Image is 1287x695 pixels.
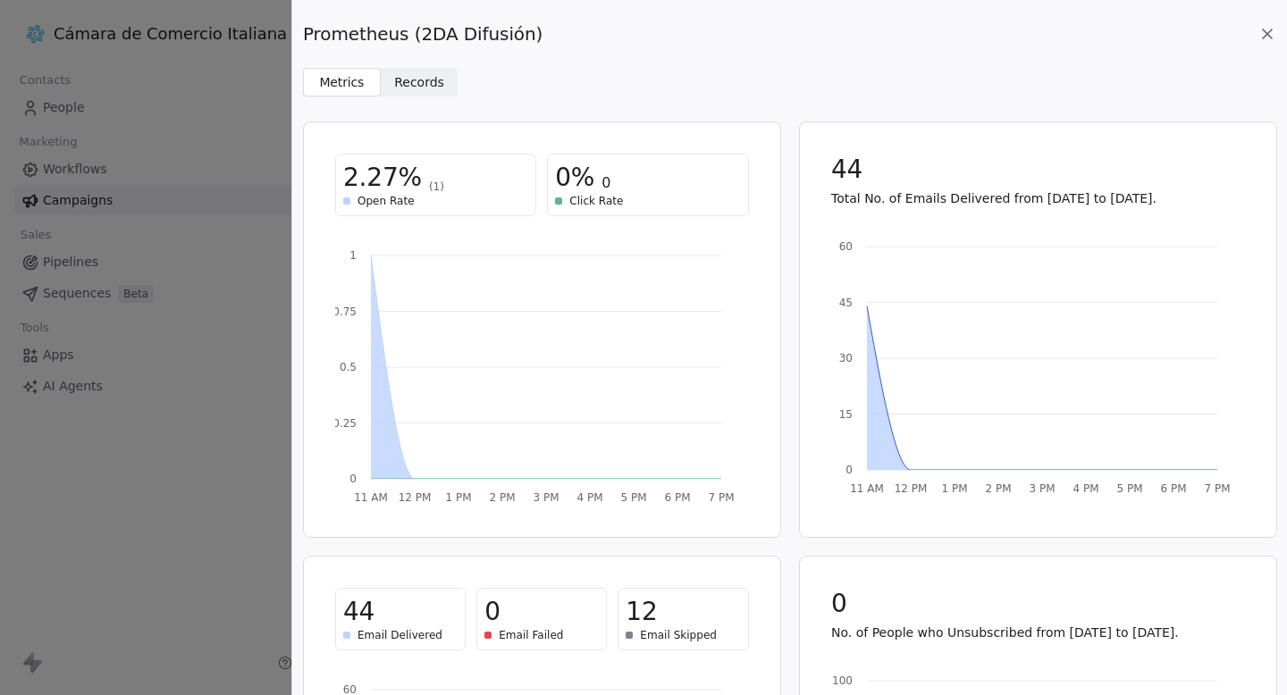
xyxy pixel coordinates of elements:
tspan: 6 PM [1160,482,1186,495]
tspan: 4 PM [1072,482,1098,495]
tspan: 7 PM [1204,482,1230,495]
tspan: 5 PM [620,491,646,504]
tspan: 15 [838,408,852,421]
span: Email Failed [499,628,563,642]
span: 0 [484,596,500,628]
tspan: 0.25 [332,417,357,430]
div: 0 [555,162,740,194]
tspan: 30 [838,352,852,364]
span: 0% [555,162,594,194]
tspan: 4 PM [576,491,602,504]
tspan: 0 [349,473,357,485]
tspan: 45 [838,297,852,309]
span: Email Delivered [357,628,442,642]
tspan: 2 PM [985,482,1011,495]
span: Click Rate [569,194,623,208]
tspan: 5 PM [1116,482,1142,495]
tspan: 0.75 [332,306,357,318]
tspan: 11 AM [850,482,884,495]
span: Open Rate [357,194,415,208]
tspan: 11 AM [354,491,388,504]
p: Total No. of Emails Delivered from [DATE] to [DATE]. [831,189,1245,207]
span: 0 [831,588,847,620]
tspan: 100 [832,674,853,687]
span: (1) [429,180,444,194]
tspan: 6 PM [664,491,690,504]
tspan: 3 PM [533,491,559,504]
span: Email Skipped [640,628,717,642]
span: 44 [831,154,862,186]
tspan: 3 PM [1029,482,1055,495]
tspan: 0.5 [340,361,357,373]
span: Records [394,73,444,92]
tspan: 12 PM [894,482,927,495]
tspan: 2 PM [489,491,515,504]
tspan: 60 [838,240,852,253]
span: 12 [626,596,657,628]
tspan: 12 PM [399,491,432,504]
tspan: 1 PM [445,491,471,504]
span: 2.27% [343,162,422,194]
tspan: 1 PM [941,482,967,495]
span: Prometheus (2DA Difusión) [303,21,543,46]
tspan: 7 PM [708,491,734,504]
tspan: 1 [349,249,357,262]
tspan: 0 [845,464,853,476]
span: 44 [343,596,374,628]
p: No. of People who Unsubscribed from [DATE] to [DATE]. [831,624,1245,641]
